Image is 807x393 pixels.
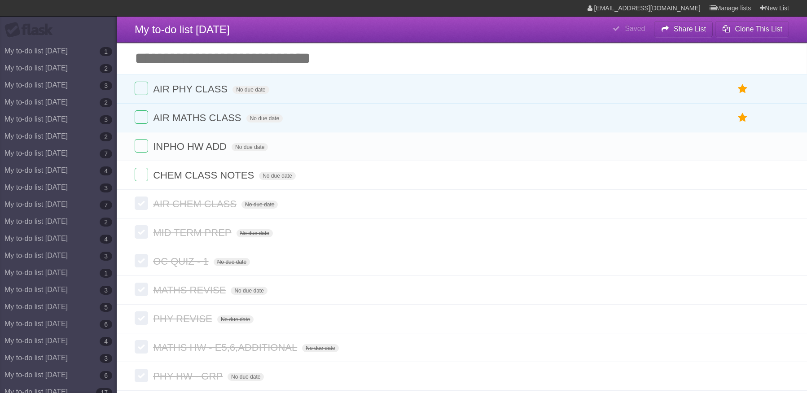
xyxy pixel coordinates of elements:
div: Flask [4,22,58,38]
b: 2 [100,64,112,73]
span: MATHS REVISE [153,284,228,296]
b: 1 [100,269,112,278]
button: Share List [654,21,713,37]
b: 6 [100,320,112,329]
b: 3 [100,183,112,192]
b: 7 [100,149,112,158]
b: 4 [100,235,112,244]
b: 3 [100,252,112,261]
span: OC QUIZ - 1 [153,256,211,267]
span: No due date [217,315,254,323]
label: Done [135,340,148,354]
span: No due date [302,344,338,352]
span: MID TERM PREP [153,227,233,238]
label: Star task [734,82,751,96]
label: Done [135,254,148,267]
span: No due date [228,373,264,381]
b: 3 [100,81,112,90]
label: Done [135,139,148,153]
b: 4 [100,166,112,175]
span: No due date [231,287,267,295]
b: 7 [100,201,112,210]
label: Done [135,311,148,325]
b: Clone This List [735,25,782,33]
b: 3 [100,354,112,363]
span: CHEM CLASS NOTES [153,170,256,181]
span: No due date [241,201,278,209]
b: 2 [100,98,112,107]
button: Clone This List [715,21,789,37]
span: No due date [232,143,268,151]
span: No due date [246,114,283,122]
label: Star task [734,110,751,125]
span: No due date [214,258,250,266]
b: Share List [674,25,706,33]
b: 1 [100,47,112,56]
b: 4 [100,337,112,346]
span: No due date [237,229,273,237]
span: AIR MATHS CLASS [153,112,243,123]
b: 3 [100,286,112,295]
span: AIR CHEM CLASS [153,198,239,210]
label: Done [135,369,148,382]
label: Done [135,168,148,181]
span: My to-do list [DATE] [135,23,230,35]
label: Done [135,110,148,124]
label: Done [135,82,148,95]
b: 2 [100,132,112,141]
b: Saved [625,25,645,32]
label: Done [135,225,148,239]
span: AIR PHY CLASS [153,83,230,95]
b: 3 [100,115,112,124]
span: PHY HW - GRP [153,371,225,382]
b: 2 [100,218,112,227]
span: No due date [232,86,269,94]
b: 6 [100,371,112,380]
b: 5 [100,303,112,312]
span: MATHS HW - E5,6,ADDITIONAL [153,342,299,353]
span: PHY REVISE [153,313,215,324]
span: No due date [259,172,295,180]
label: Done [135,283,148,296]
label: Done [135,196,148,210]
span: INPHO HW ADD [153,141,229,152]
